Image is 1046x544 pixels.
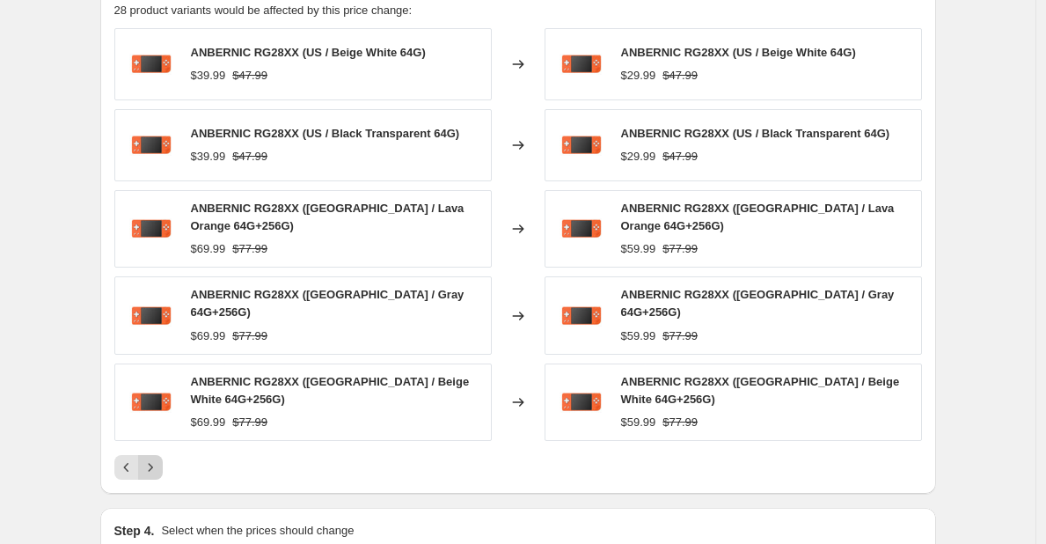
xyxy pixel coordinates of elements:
img: 6391ace427ade714b70fb966024ae804_ed5cf0d8-cec4-42e8-969b-c6d2a7db310e_80x.jpg [554,202,607,255]
div: $59.99 [621,414,656,431]
strike: $77.99 [232,327,267,345]
div: $29.99 [621,148,656,165]
img: 6391ace427ade714b70fb966024ae804_ed5cf0d8-cec4-42e8-969b-c6d2a7db310e_80x.jpg [124,202,177,255]
div: $69.99 [191,327,226,345]
strike: $47.99 [662,148,698,165]
button: Previous [114,455,139,480]
span: ANBERNIC RG28XX ([GEOGRAPHIC_DATA] / Beige White 64G+256G) [621,375,900,406]
img: 6391ace427ade714b70fb966024ae804_ed5cf0d8-cec4-42e8-969b-c6d2a7db310e_80x.jpg [124,376,177,429]
strike: $47.99 [662,67,698,85]
strike: $47.99 [232,148,267,165]
span: ANBERNIC RG28XX ([GEOGRAPHIC_DATA] / Gray 64G+256G) [191,288,464,319]
strike: $77.99 [662,240,698,258]
div: $69.99 [191,240,226,258]
img: 6391ace427ade714b70fb966024ae804_ed5cf0d8-cec4-42e8-969b-c6d2a7db310e_80x.jpg [554,38,607,91]
img: 6391ace427ade714b70fb966024ae804_ed5cf0d8-cec4-42e8-969b-c6d2a7db310e_80x.jpg [124,119,177,172]
img: 6391ace427ade714b70fb966024ae804_ed5cf0d8-cec4-42e8-969b-c6d2a7db310e_80x.jpg [554,119,607,172]
img: 6391ace427ade714b70fb966024ae804_ed5cf0d8-cec4-42e8-969b-c6d2a7db310e_80x.jpg [124,290,177,342]
nav: Pagination [114,455,163,480]
span: ANBERNIC RG28XX ([GEOGRAPHIC_DATA] / Beige White 64G+256G) [191,375,470,406]
div: $59.99 [621,327,656,345]
span: ANBERNIC RG28XX ([GEOGRAPHIC_DATA] / Lava Orange 64G+256G) [621,202,895,232]
span: ANBERNIC RG28XX (US / Black Transparent 64G) [621,127,890,140]
h2: Step 4. [114,522,155,540]
div: $29.99 [621,67,656,85]
span: ANBERNIC RG28XX (US / Beige White 64G) [621,46,856,59]
img: 6391ace427ade714b70fb966024ae804_ed5cf0d8-cec4-42e8-969b-c6d2a7db310e_80x.jpg [554,290,607,342]
strike: $77.99 [662,414,698,431]
span: ANBERNIC RG28XX ([GEOGRAPHIC_DATA] / Gray 64G+256G) [621,288,895,319]
strike: $77.99 [232,240,267,258]
button: Next [138,455,163,480]
img: 6391ace427ade714b70fb966024ae804_ed5cf0d8-cec4-42e8-969b-c6d2a7db310e_80x.jpg [554,376,607,429]
strike: $77.99 [662,327,698,345]
img: 6391ace427ade714b70fb966024ae804_ed5cf0d8-cec4-42e8-969b-c6d2a7db310e_80x.jpg [124,38,177,91]
div: $69.99 [191,414,226,431]
span: ANBERNIC RG28XX (US / Beige White 64G) [191,46,426,59]
span: 28 product variants would be affected by this price change: [114,4,413,17]
div: $39.99 [191,148,226,165]
div: $59.99 [621,240,656,258]
strike: $77.99 [232,414,267,431]
span: ANBERNIC RG28XX (US / Black Transparent 64G) [191,127,460,140]
strike: $47.99 [232,67,267,85]
div: $39.99 [191,67,226,85]
span: ANBERNIC RG28XX ([GEOGRAPHIC_DATA] / Lava Orange 64G+256G) [191,202,464,232]
p: Select when the prices should change [161,522,354,540]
